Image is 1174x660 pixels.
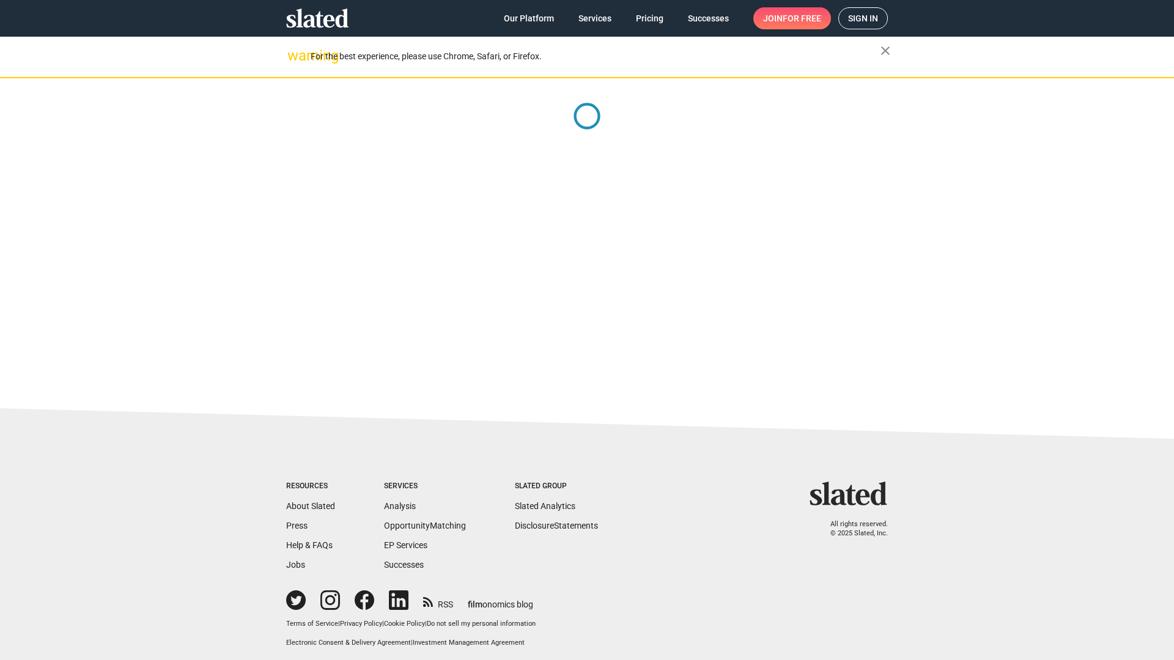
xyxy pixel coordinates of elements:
[515,482,598,491] div: Slated Group
[578,7,611,29] span: Services
[425,620,427,628] span: |
[311,48,880,65] div: For the best experience, please use Chrome, Safari, or Firefox.
[763,7,821,29] span: Join
[569,7,621,29] a: Services
[626,7,673,29] a: Pricing
[818,520,888,538] p: All rights reserved. © 2025 Slated, Inc.
[515,521,598,530] a: DisclosureStatements
[286,501,335,511] a: About Slated
[878,43,893,58] mat-icon: close
[286,521,308,530] a: Press
[688,7,729,29] span: Successes
[504,7,554,29] span: Our Platform
[287,48,302,63] mat-icon: warning
[286,560,305,570] a: Jobs
[848,8,878,29] span: Sign in
[423,592,453,610] a: RSS
[411,639,413,647] span: |
[340,620,382,628] a: Privacy Policy
[678,7,739,29] a: Successes
[783,7,821,29] span: for free
[384,560,424,570] a: Successes
[636,7,663,29] span: Pricing
[286,482,335,491] div: Resources
[413,639,525,647] a: Investment Management Agreement
[384,482,466,491] div: Services
[338,620,340,628] span: |
[468,599,482,609] span: film
[494,7,564,29] a: Our Platform
[427,620,536,629] button: Do not sell my personal information
[515,501,575,511] a: Slated Analytics
[838,7,888,29] a: Sign in
[382,620,384,628] span: |
[468,589,533,610] a: filmonomics blog
[384,620,425,628] a: Cookie Policy
[384,540,427,550] a: EP Services
[286,540,333,550] a: Help & FAQs
[384,501,416,511] a: Analysis
[286,639,411,647] a: Electronic Consent & Delivery Agreement
[384,521,466,530] a: OpportunityMatching
[286,620,338,628] a: Terms of Service
[753,7,831,29] a: Joinfor free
